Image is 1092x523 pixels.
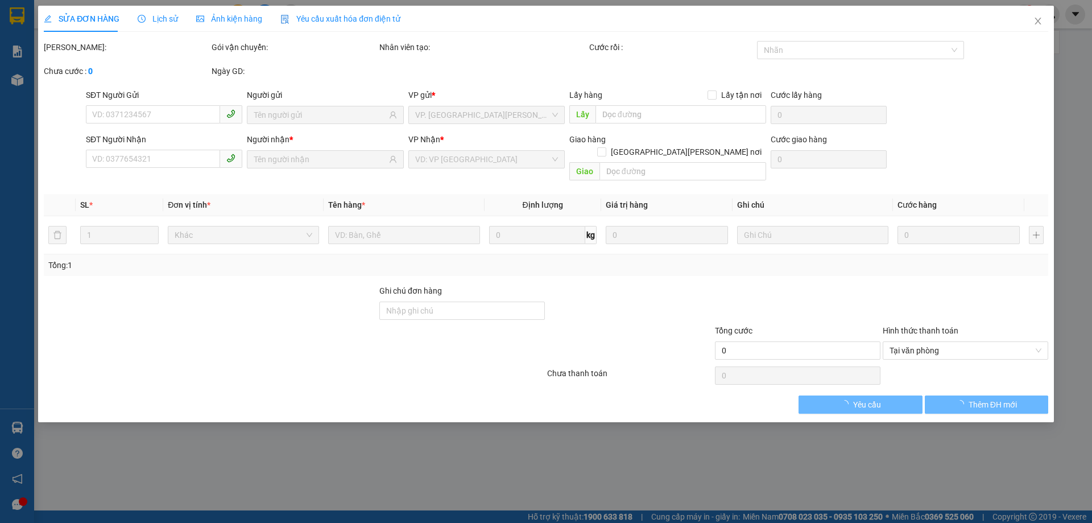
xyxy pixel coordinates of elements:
label: Cước giao hàng [771,135,827,144]
span: Yêu cầu xuất hóa đơn điện tử [280,14,400,23]
span: loading [841,400,853,408]
span: Khác [175,227,312,244]
span: edit [44,15,52,23]
span: Lấy tận nơi [717,89,766,101]
span: Định lượng [523,200,563,209]
input: Ghi chú đơn hàng [379,302,545,320]
label: Ghi chú đơn hàng [379,286,442,295]
span: Tại văn phòng [890,342,1041,359]
div: [PERSON_NAME]: [44,41,209,53]
span: kg [585,226,597,244]
div: Người nhận [247,133,403,146]
span: Tổng cước [715,326,752,335]
input: 0 [606,226,728,244]
span: Cước hàng [897,200,937,209]
span: phone [226,154,235,163]
span: picture [196,15,204,23]
span: close [1033,17,1043,26]
span: Lấy hàng [569,90,602,100]
input: Dọc đường [595,105,766,123]
div: SĐT Người Nhận [86,133,242,146]
span: Đơn vị tính [168,200,210,209]
b: 0 [88,67,93,76]
button: plus [1029,226,1044,244]
span: Lấy [569,105,595,123]
span: user [389,155,397,163]
button: Close [1022,6,1054,38]
input: Cước lấy hàng [771,106,887,124]
input: Tên người gửi [254,109,386,121]
input: Cước giao hàng [771,150,887,168]
span: Giao [569,162,599,180]
span: Giá trị hàng [606,200,648,209]
input: 0 [897,226,1020,244]
span: [GEOGRAPHIC_DATA][PERSON_NAME] nơi [606,146,766,158]
input: VD: Bàn, Ghế [328,226,479,244]
input: Dọc đường [599,162,766,180]
div: Ngày GD: [212,65,377,77]
span: Lịch sử [138,14,178,23]
label: Cước lấy hàng [771,90,822,100]
div: Cước rồi : [589,41,755,53]
div: Nhân viên tạo: [379,41,587,53]
span: Thêm ĐH mới [969,398,1017,411]
span: Giao hàng [569,135,606,144]
img: icon [280,15,289,24]
span: user [389,111,397,119]
div: Gói vận chuyển: [212,41,377,53]
div: Chưa cước : [44,65,209,77]
div: VP gửi [408,89,565,101]
button: Yêu cầu [799,396,922,414]
div: Người gửi [247,89,403,101]
span: Yêu cầu [853,398,881,411]
span: SL [80,200,89,209]
button: Thêm ĐH mới [925,396,1048,414]
span: phone [226,109,235,118]
span: SỬA ĐƠN HÀNG [44,14,119,23]
label: Hình thức thanh toán [883,326,958,335]
span: Tên hàng [328,200,365,209]
span: Ảnh kiện hàng [196,14,262,23]
input: Tên người nhận [254,153,386,166]
span: VP. Đồng Phước [415,106,558,123]
button: delete [48,226,67,244]
div: Tổng: 1 [48,259,421,271]
span: VP Nhận [408,135,440,144]
input: Ghi Chú [737,226,888,244]
div: SĐT Người Gửi [86,89,242,101]
th: Ghi chú [733,194,893,216]
span: loading [956,400,969,408]
span: clock-circle [138,15,146,23]
div: Chưa thanh toán [546,367,714,387]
